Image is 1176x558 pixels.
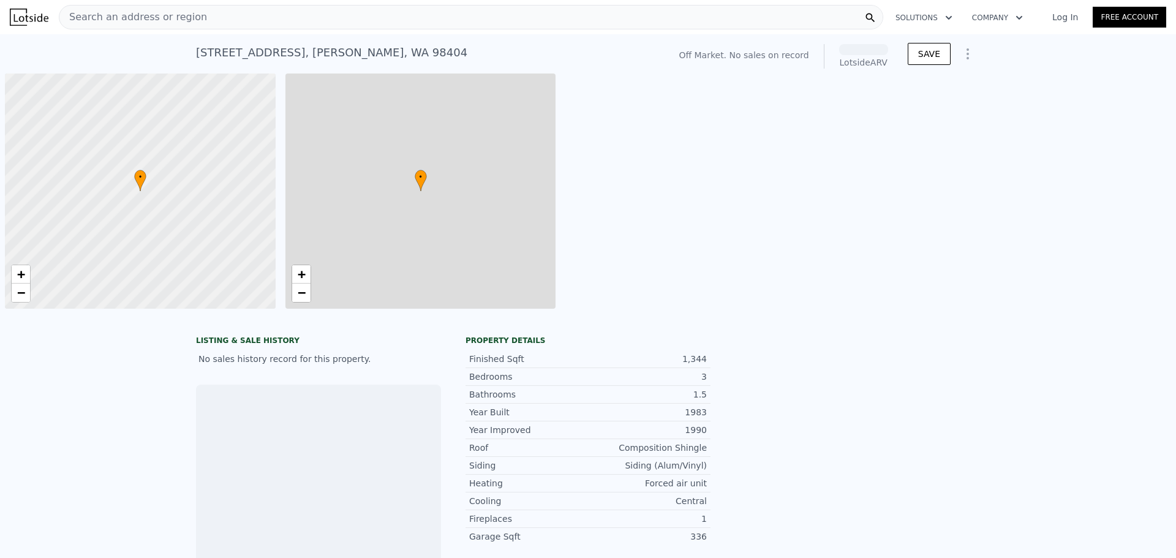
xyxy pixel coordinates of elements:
[469,406,588,418] div: Year Built
[297,285,305,300] span: −
[196,348,441,370] div: No sales history record for this property.
[12,265,30,284] a: Zoom in
[588,495,707,507] div: Central
[469,530,588,543] div: Garage Sqft
[196,44,467,61] div: [STREET_ADDRESS] , [PERSON_NAME] , WA 98404
[469,513,588,525] div: Fireplaces
[134,172,146,183] span: •
[588,513,707,525] div: 1
[469,459,588,472] div: Siding
[297,266,305,282] span: +
[134,170,146,191] div: •
[469,371,588,383] div: Bedrooms
[12,284,30,302] a: Zoom out
[469,353,588,365] div: Finished Sqft
[588,388,707,401] div: 1.5
[469,388,588,401] div: Bathrooms
[469,495,588,507] div: Cooling
[908,43,951,65] button: SAVE
[292,265,311,284] a: Zoom in
[588,530,707,543] div: 336
[17,285,25,300] span: −
[466,336,710,345] div: Property details
[588,477,707,489] div: Forced air unit
[196,336,441,348] div: LISTING & SALE HISTORY
[588,371,707,383] div: 3
[415,172,427,183] span: •
[292,284,311,302] a: Zoom out
[588,424,707,436] div: 1990
[1093,7,1166,28] a: Free Account
[59,10,207,25] span: Search an address or region
[962,7,1033,29] button: Company
[839,56,888,69] div: Lotside ARV
[469,477,588,489] div: Heating
[10,9,48,26] img: Lotside
[588,406,707,418] div: 1983
[415,170,427,191] div: •
[588,353,707,365] div: 1,344
[679,49,809,61] div: Off Market. No sales on record
[956,42,980,66] button: Show Options
[17,266,25,282] span: +
[588,442,707,454] div: Composition Shingle
[588,459,707,472] div: Siding (Alum/Vinyl)
[469,442,588,454] div: Roof
[469,424,588,436] div: Year Improved
[1038,11,1093,23] a: Log In
[886,7,962,29] button: Solutions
